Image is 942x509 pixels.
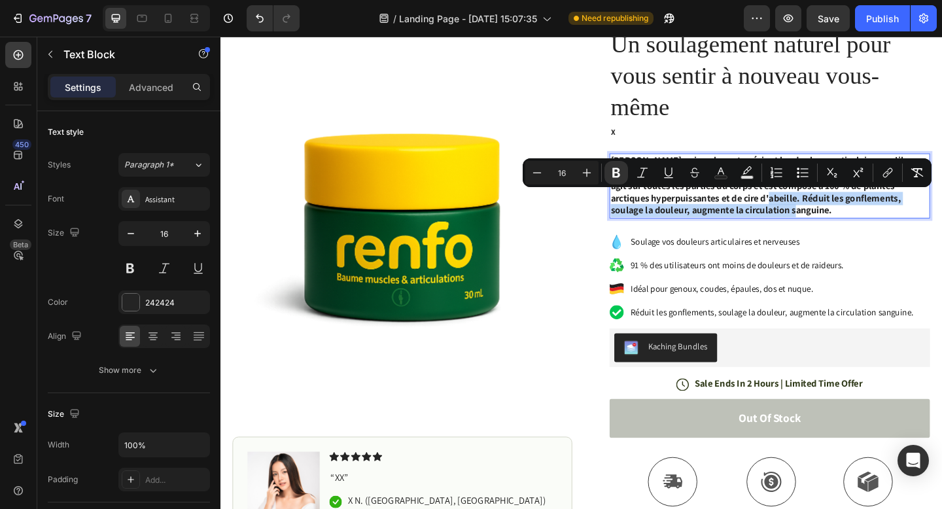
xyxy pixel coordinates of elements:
div: Rich Text Editor. Editing area: main [444,239,756,258]
span: Need republishing [582,12,648,24]
span: Réduit les gonflements, soulage la douleur, augmente la circulation sanguine. [446,293,754,306]
div: Text style [48,126,84,138]
button: Publish [855,5,910,31]
p: Advanced [129,80,173,94]
strong: [PERSON_NAME] qui soulage et prévient les douleurs articulaires, qu'il s'agisse de courbatures, d... [425,128,760,196]
div: Publish [866,12,899,26]
iframe: Design area [220,37,942,509]
div: Editor contextual toolbar [523,158,932,187]
p: X [425,99,771,110]
div: Padding [48,474,78,485]
div: 242424 [145,297,207,309]
button: Save [807,5,850,31]
div: 450 [12,139,31,150]
div: Rich Text Editor. Editing area: main [444,264,756,284]
p: Text Block [63,46,175,62]
span: Soulage vos douleurs articulaires et nerveuses [446,217,630,229]
div: Add... [145,474,207,486]
div: Rich Text Editor. Editing area: main [423,127,772,198]
div: Rich Text Editor. Editing area: main [444,213,756,233]
button: Show more [48,359,210,382]
span: Paragraph 1* [124,159,174,171]
div: Width [48,439,69,451]
button: 7 [5,5,97,31]
div: Out of stock [564,407,632,423]
span: Idéal pour genoux, coudes, épaules, dos et nuque. [446,268,645,280]
button: Out of stock [423,394,772,436]
div: Kaching Bundles [465,330,530,344]
p: Sale Ends In 2 Hours | Limited Time Offer [516,371,699,385]
div: Color [48,296,68,308]
div: Open Intercom Messenger [898,445,929,476]
p: Settings [65,80,101,94]
p: 7 [86,10,92,26]
div: Show more [99,364,160,377]
div: Assistant [145,194,207,205]
button: Paragraph 1* [118,153,210,177]
input: Auto [119,433,209,457]
div: Rich Text Editor. Editing area: main [444,290,756,309]
div: Font [48,193,64,205]
span: / [393,12,396,26]
div: Size [48,406,82,423]
div: Size [48,224,82,242]
p: “XX” [120,474,365,487]
div: Align [48,328,84,345]
div: Beta [10,239,31,250]
div: Styles [48,159,71,171]
span: Save [818,13,839,24]
span: 91 % des utilisateurs ont moins de douleurs et de raideurs. [446,242,678,254]
div: Undo/Redo [247,5,300,31]
button: Kaching Bundles [428,323,540,354]
img: KachingBundles.png [439,330,455,346]
span: Landing Page - [DATE] 15:07:35 [399,12,537,26]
